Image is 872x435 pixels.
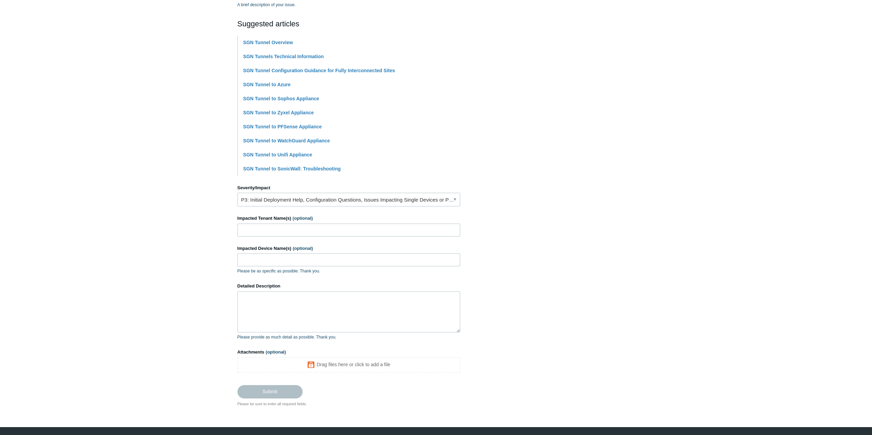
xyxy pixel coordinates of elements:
[237,268,460,274] p: Please be as specific as possible. Thank you.
[243,166,341,171] a: SGN Tunnel to SonicWall: Troubleshooting
[243,40,293,45] a: SGN Tunnel Overview
[243,68,395,73] a: SGN Tunnel Configuration Guidance for Fully Interconnected Sites
[243,138,330,143] a: SGN Tunnel to WatchGuard Appliance
[237,215,460,222] label: Impacted Tenant Name(s)
[293,216,313,221] span: (optional)
[243,96,319,101] a: SGN Tunnel to Sophos Appliance
[237,193,460,206] a: P3: Initial Deployment Help, Configuration Questions, Issues Impacting Single Devices or Past Out...
[237,184,460,191] label: Severity/Impact
[293,246,313,251] span: (optional)
[243,124,322,129] a: SGN Tunnel to PFSense Appliance
[266,349,286,355] span: (optional)
[237,245,460,252] label: Impacted Device Name(s)
[243,54,324,59] a: SGN Tunnels Technical Information
[243,82,291,87] a: SGN Tunnel to Azure
[237,283,460,290] label: Detailed Description
[237,2,460,8] p: A brief description of your issue.
[237,18,460,29] h2: Suggested articles
[243,152,312,157] a: SGN Tunnel to Unifi Appliance
[237,385,303,398] input: Submit
[237,349,460,356] label: Attachments
[237,334,460,340] p: Please provide as much detail as possible. Thank you.
[243,110,314,115] a: SGN Tunnel to Zyxel Appliance
[237,401,460,407] div: Please be sure to enter all required fields.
